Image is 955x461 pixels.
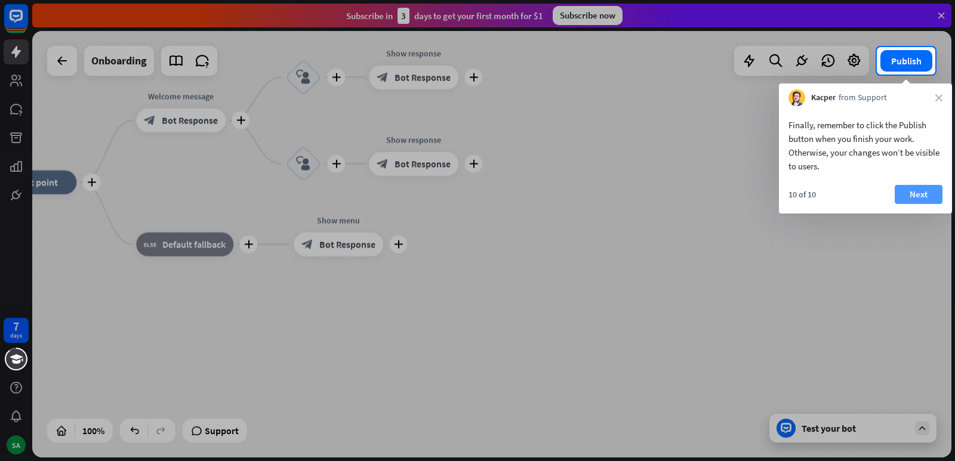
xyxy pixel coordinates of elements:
[10,5,45,41] button: Open LiveChat chat widget
[788,118,942,173] div: Finally, remember to click the Publish button when you finish your work. Otherwise, your changes ...
[839,92,887,104] span: from Support
[935,94,942,101] i: close
[811,92,836,104] span: Kacper
[895,185,942,204] button: Next
[880,50,932,72] button: Publish
[788,189,816,200] div: 10 of 10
